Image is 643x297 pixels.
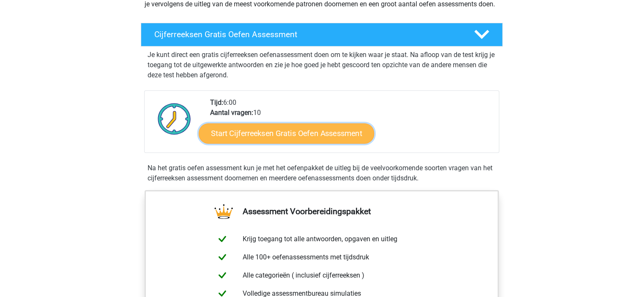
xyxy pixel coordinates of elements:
div: Na het gratis oefen assessment kun je met het oefenpakket de uitleg bij de veelvoorkomende soorte... [144,163,499,183]
h4: Cijferreeksen Gratis Oefen Assessment [154,30,460,39]
b: Aantal vragen: [210,109,253,117]
b: Tijd: [210,98,223,106]
a: Cijferreeksen Gratis Oefen Assessment [137,23,506,46]
img: Klok [153,98,196,140]
a: Start Cijferreeksen Gratis Oefen Assessment [199,123,374,143]
p: Je kunt direct een gratis cijferreeksen oefenassessment doen om te kijken waar je staat. Na afloo... [148,50,496,80]
div: 6:00 10 [204,98,498,153]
